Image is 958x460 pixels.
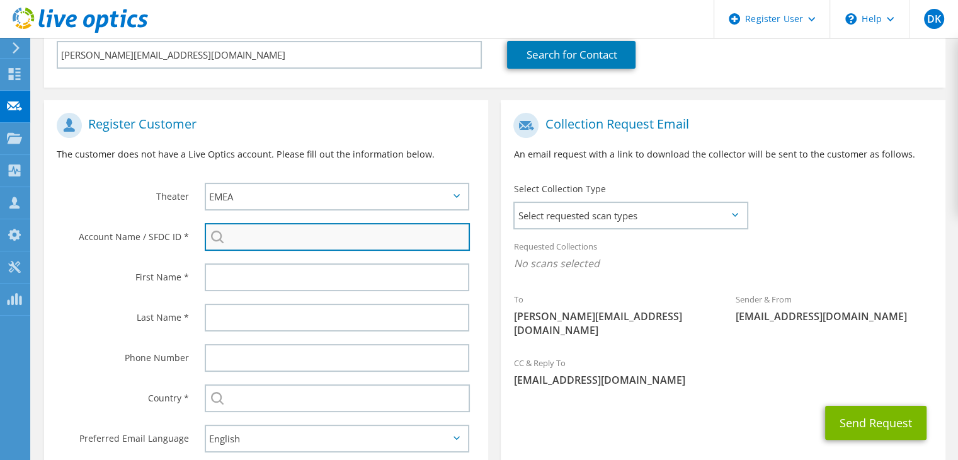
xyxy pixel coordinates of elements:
label: Preferred Email Language [57,425,189,445]
label: Country * [57,384,189,405]
div: Requested Collections [501,233,945,280]
span: [EMAIL_ADDRESS][DOMAIN_NAME] [513,373,932,387]
div: CC & Reply To [501,350,945,393]
a: Search for Contact [507,41,636,69]
p: An email request with a link to download the collector will be sent to the customer as follows. [513,147,932,161]
label: Last Name * [57,304,189,324]
label: First Name * [57,263,189,284]
span: No scans selected [513,256,932,270]
label: Select Collection Type [513,183,605,195]
div: To [501,286,723,343]
h1: Register Customer [57,113,469,138]
label: Phone Number [57,344,189,364]
label: Account Name / SFDC ID * [57,223,189,243]
p: The customer does not have a Live Optics account. Please fill out the information below. [57,147,476,161]
label: Theater [57,183,189,203]
svg: \n [845,13,857,25]
span: DK [924,9,944,29]
span: [EMAIL_ADDRESS][DOMAIN_NAME] [736,309,933,323]
button: Send Request [825,406,927,440]
span: [PERSON_NAME][EMAIL_ADDRESS][DOMAIN_NAME] [513,309,710,337]
h1: Collection Request Email [513,113,926,138]
span: Select requested scan types [515,203,746,228]
div: Sender & From [723,286,945,330]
